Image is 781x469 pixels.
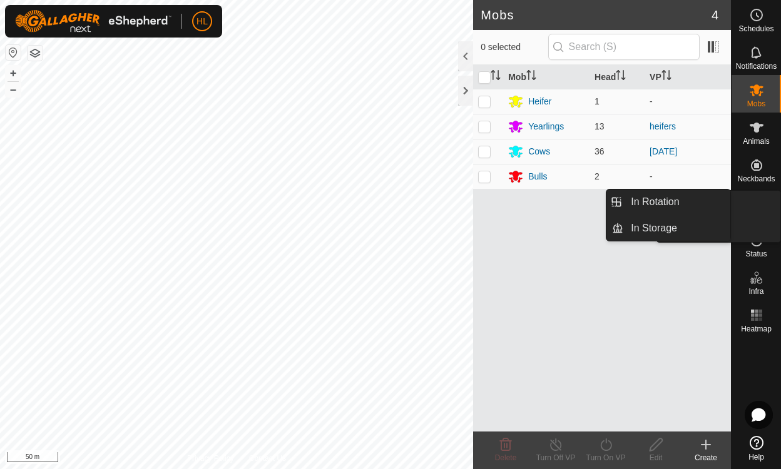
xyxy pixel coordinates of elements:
p-sorticon: Activate to sort [616,72,626,82]
span: Neckbands [737,175,775,183]
input: Search (S) [548,34,700,60]
div: Yearlings [528,120,564,133]
div: Edit [631,452,681,463]
div: Turn Off VP [531,452,581,463]
span: 0 selected [481,41,548,54]
span: Delete [495,453,517,462]
span: Heatmap [741,325,772,333]
button: – [6,82,21,97]
a: Help [732,431,781,466]
h2: Mobs [481,8,712,23]
div: Cows [528,145,550,158]
span: 1 [595,96,600,106]
th: VP [645,65,731,89]
img: Gallagher Logo [15,10,171,33]
a: Contact Us [249,453,286,464]
a: Privacy Policy [187,453,234,464]
span: 4 [712,6,718,24]
span: Animals [743,138,770,145]
li: In Rotation [606,189,730,214]
span: Schedules [738,25,773,33]
p-sorticon: Activate to sort [526,72,536,82]
span: 36 [595,146,605,156]
div: Heifer [528,95,551,108]
a: In Storage [623,216,730,241]
li: In Storage [606,216,730,241]
span: 13 [595,121,605,131]
a: [DATE] [650,146,677,156]
button: Map Layers [28,46,43,61]
div: Turn On VP [581,452,631,463]
td: - [645,89,731,114]
span: 2 [595,171,600,181]
span: In Rotation [631,194,679,209]
span: Notifications [736,63,777,70]
th: Head [590,65,645,89]
div: Create [681,452,731,463]
span: In Storage [631,221,677,236]
td: - [645,164,731,189]
span: Help [748,453,764,461]
span: HL [197,15,208,28]
p-sorticon: Activate to sort [661,72,671,82]
span: Infra [748,288,763,295]
span: Mobs [747,100,765,108]
a: In Rotation [623,189,730,214]
p-sorticon: Activate to sort [491,72,501,82]
button: Reset Map [6,45,21,60]
span: Status [745,250,767,258]
div: Bulls [528,170,547,183]
button: + [6,66,21,81]
th: Mob [503,65,590,89]
a: heifers [650,121,676,131]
